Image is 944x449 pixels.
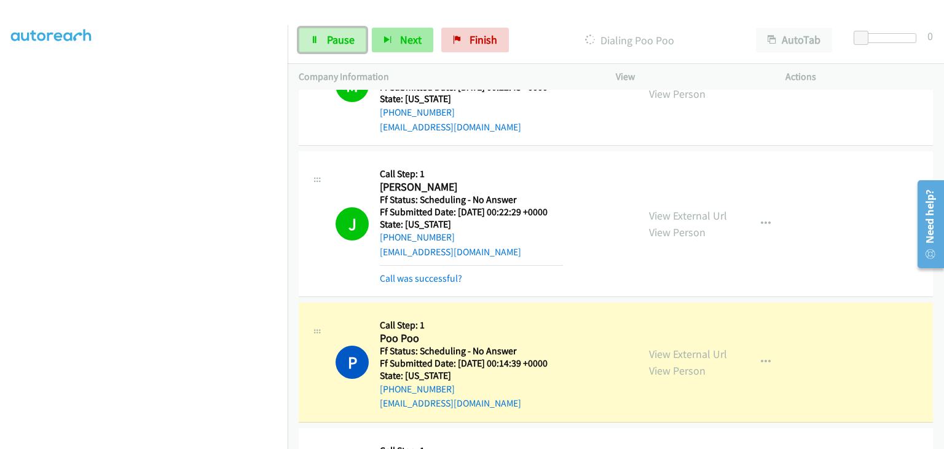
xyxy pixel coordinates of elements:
[441,28,509,52] a: Finish
[380,319,563,332] h5: Call Step: 1
[380,168,563,180] h5: Call Step: 1
[336,346,369,379] h1: P
[299,70,594,84] p: Company Information
[785,70,933,84] p: Actions
[380,332,563,346] h2: Poo Poo
[380,397,521,409] a: [EMAIL_ADDRESS][DOMAIN_NAME]
[616,70,763,84] p: View
[927,28,933,44] div: 0
[380,180,563,194] h2: [PERSON_NAME]
[860,33,916,43] div: Delay between calls (in seconds)
[380,383,455,395] a: [PHONE_NUMBER]
[380,218,563,231] h5: State: [US_STATE]
[336,207,369,240] h1: J
[380,121,521,133] a: [EMAIL_ADDRESS][DOMAIN_NAME]
[380,357,563,370] h5: Ff Submitted Date: [DATE] 00:14:39 +0000
[327,33,355,47] span: Pause
[400,33,422,47] span: Next
[380,345,563,357] h5: Ff Status: Scheduling - No Answer
[372,28,433,52] button: Next
[299,28,366,52] a: Pause
[380,272,462,284] a: Call was successful?
[380,370,563,382] h5: State: [US_STATE]
[380,206,563,218] h5: Ff Submitted Date: [DATE] 00:22:29 +0000
[380,246,521,258] a: [EMAIL_ADDRESS][DOMAIN_NAME]
[380,93,563,105] h5: State: [US_STATE]
[756,28,832,52] button: AutoTab
[649,87,706,101] a: View Person
[649,347,727,361] a: View External Url
[649,364,706,378] a: View Person
[470,33,497,47] span: Finish
[525,32,734,49] p: Dialing Poo Poo
[380,231,455,243] a: [PHONE_NUMBER]
[380,106,455,118] a: [PHONE_NUMBER]
[649,209,727,223] a: View External Url
[909,175,944,273] iframe: Resource Center
[649,225,706,239] a: View Person
[380,194,563,206] h5: Ff Status: Scheduling - No Answer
